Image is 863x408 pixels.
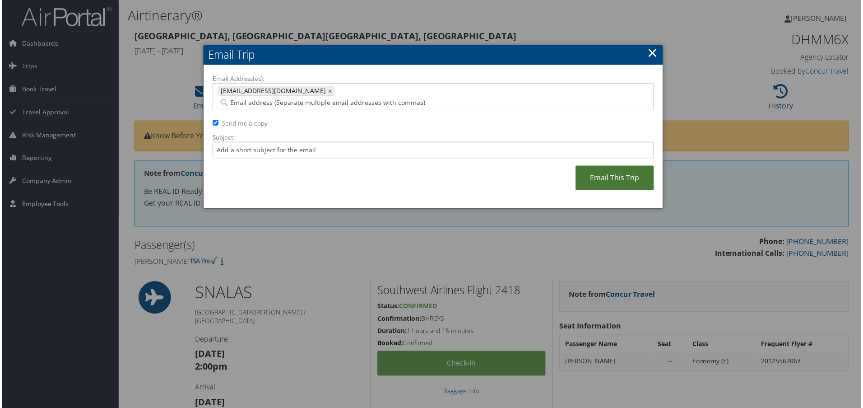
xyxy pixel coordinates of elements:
[218,98,559,108] input: Email address (Separate multiple email addresses with commas)
[576,166,655,191] a: Email This Trip
[212,133,655,142] label: Subject:
[212,75,655,84] label: Email Address(es):
[218,87,325,96] span: [EMAIL_ADDRESS][DOMAIN_NAME]
[649,44,659,62] a: ×
[212,142,655,159] input: Add a short subject for the email
[328,87,334,96] a: ×
[203,45,664,65] h2: Email Trip
[221,119,267,128] label: Send me a copy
